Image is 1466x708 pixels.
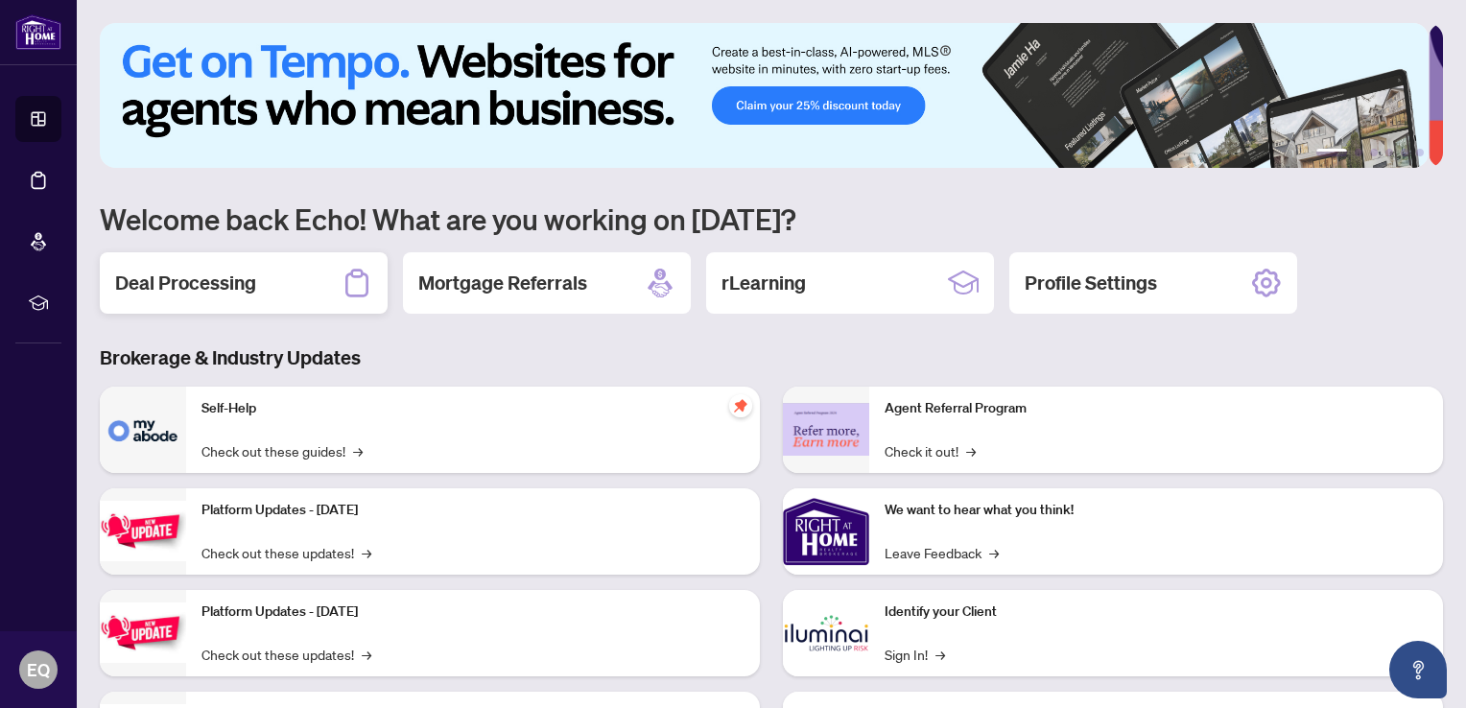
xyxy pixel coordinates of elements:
[100,501,186,561] img: Platform Updates - July 21, 2025
[201,542,371,563] a: Check out these updates!→
[1370,149,1378,156] button: 3
[100,387,186,473] img: Self-Help
[201,602,745,623] p: Platform Updates - [DATE]
[885,398,1428,419] p: Agent Referral Program
[15,14,61,50] img: logo
[729,394,752,417] span: pushpin
[1316,149,1347,156] button: 1
[362,542,371,563] span: →
[27,656,50,683] span: EQ
[885,440,976,461] a: Check it out!→
[1385,149,1393,156] button: 4
[201,440,363,461] a: Check out these guides!→
[783,590,869,676] img: Identify your Client
[721,270,806,296] h2: rLearning
[935,644,945,665] span: →
[201,644,371,665] a: Check out these updates!→
[201,500,745,521] p: Platform Updates - [DATE]
[1416,149,1424,156] button: 6
[100,201,1443,237] h1: Welcome back Echo! What are you working on [DATE]?
[1389,641,1447,698] button: Open asap
[362,644,371,665] span: →
[115,270,256,296] h2: Deal Processing
[201,398,745,419] p: Self-Help
[783,403,869,456] img: Agent Referral Program
[100,344,1443,371] h3: Brokerage & Industry Updates
[885,500,1428,521] p: We want to hear what you think!
[989,542,999,563] span: →
[100,602,186,663] img: Platform Updates - July 8, 2025
[1355,149,1362,156] button: 2
[1025,270,1157,296] h2: Profile Settings
[783,488,869,575] img: We want to hear what you think!
[418,270,587,296] h2: Mortgage Referrals
[1401,149,1408,156] button: 5
[966,440,976,461] span: →
[885,542,999,563] a: Leave Feedback→
[100,23,1429,168] img: Slide 0
[885,602,1428,623] p: Identify your Client
[353,440,363,461] span: →
[885,644,945,665] a: Sign In!→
